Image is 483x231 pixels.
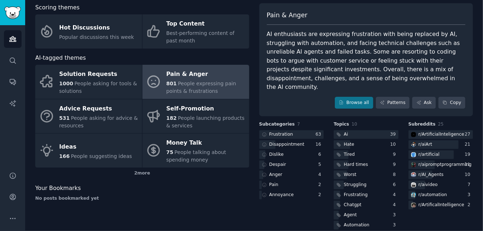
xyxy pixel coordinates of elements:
[35,99,142,133] a: Advice Requests531People asking for advice & resources
[419,151,440,158] div: r/ artificial
[393,151,398,158] div: 9
[59,81,137,94] span: People asking for tools & solutions
[142,99,249,133] a: Self-Promotion182People launching products & services
[259,121,295,128] span: Subcategories
[411,142,416,147] img: aiArt
[468,192,473,198] div: 3
[411,162,416,167] img: aipromptprogramming
[468,202,473,208] div: 2
[142,14,249,49] a: Top ContentBest-performing content of past month
[465,162,473,168] div: 11
[411,172,416,177] img: AI_Agents
[318,192,324,198] div: 2
[390,141,398,148] div: 10
[344,212,357,218] div: Agent
[344,172,356,178] div: Worst
[35,65,142,99] a: Solution Requests1000People asking for tools & solutions
[4,6,21,19] img: GummySearch logo
[259,171,324,180] a: Anger4
[166,30,234,44] span: Best-performing content of past month
[334,150,398,159] a: Tired9
[352,122,357,127] span: 10
[393,202,398,208] div: 4
[468,182,473,188] div: 7
[35,184,81,193] span: Your Bookmarks
[318,182,324,188] div: 2
[334,221,398,230] a: Automation3
[465,131,473,138] div: 27
[335,97,373,109] a: Browse all
[59,34,134,40] span: Popular discussions this week
[166,115,177,121] span: 182
[166,103,245,114] div: Self-Promotion
[166,69,245,80] div: Pain & Anger
[35,195,249,202] div: No posts bookmarked yet
[344,192,368,198] div: Frustrating
[334,191,398,200] a: Frustrating4
[465,151,473,158] div: 19
[297,122,300,127] span: 7
[59,81,73,86] span: 1000
[334,140,398,149] a: Hate10
[409,201,473,210] a: ArtificalIntelligencer/ArtificalIntelligence2
[142,133,249,168] a: Money Talk75People talking about spending money
[269,162,286,168] div: Despair
[267,30,466,92] div: AI enthusiasts are expressing frustration with being replaced by AI, struggling with automation, ...
[334,211,398,220] a: Agent3
[259,160,324,169] a: Despair5
[409,191,473,200] a: automationr/automation3
[269,192,294,198] div: Annoyance
[419,131,464,138] div: r/ ArtificialInteligence
[59,141,132,153] div: Ideas
[419,202,464,208] div: r/ ArtificalIntelligence
[390,131,398,138] div: 39
[344,182,366,188] div: Struggling
[259,140,324,149] a: Disappointment16
[166,137,245,149] div: Money Talk
[35,3,79,12] span: Scoring themes
[393,162,398,168] div: 9
[59,22,134,33] div: Hot Discussions
[411,152,416,157] img: artificial
[59,115,138,128] span: People asking for advice & resources
[465,172,473,178] div: 10
[411,192,416,198] img: automation
[409,160,473,169] a: aipromptprogrammingr/aipromptprogramming11
[344,131,348,138] div: Ai
[409,140,473,149] a: aiArtr/aiArt21
[412,97,436,109] a: Ask
[259,150,324,159] a: Dislike6
[267,11,307,20] span: Pain & Anger
[419,182,438,188] div: r/ aivideo
[59,153,70,159] span: 166
[334,201,398,210] a: Chatgpt4
[419,172,444,178] div: r/ AI_Agents
[409,130,473,139] a: ArtificialInteligencer/ArtificialInteligence27
[409,150,473,159] a: artificialr/artificial19
[334,160,398,169] a: Hard times9
[318,172,324,178] div: 4
[166,18,245,30] div: Top Content
[59,69,138,80] div: Solution Requests
[409,181,473,190] a: aivideor/aivideo7
[318,162,324,168] div: 5
[334,121,349,128] span: Topics
[259,130,324,139] a: Frustration63
[393,172,398,178] div: 8
[393,182,398,188] div: 6
[334,181,398,190] a: Struggling6
[259,191,324,200] a: Annoyance2
[269,172,283,178] div: Anger
[35,168,249,179] div: 2 more
[259,181,324,190] a: Pain2
[411,182,416,187] img: aivideo
[411,203,416,208] img: ArtificalIntelligence
[269,141,305,148] div: Disappointment
[315,131,324,138] div: 63
[438,122,444,127] span: 25
[166,115,245,128] span: People launching products & services
[269,131,293,138] div: Frustration
[465,141,473,148] div: 21
[393,222,398,228] div: 3
[344,202,361,208] div: Chatgpt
